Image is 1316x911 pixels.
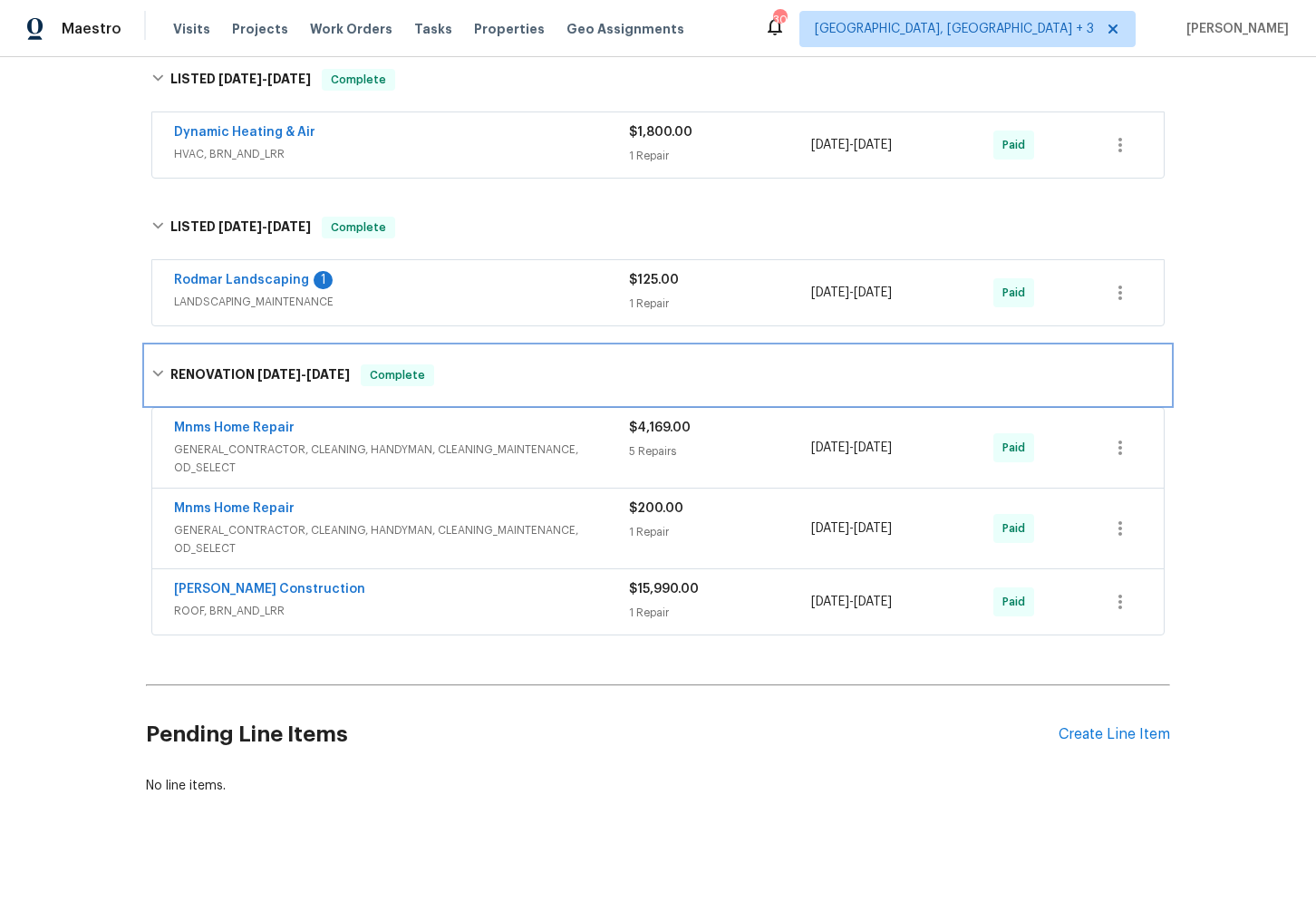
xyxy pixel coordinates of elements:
[629,523,811,541] div: 1 Repair
[267,220,311,233] span: [DATE]
[324,218,393,237] span: Complete
[629,126,692,139] span: $1,800.00
[1002,593,1032,611] span: Paid
[174,422,295,434] a: Mnms Home Repair
[146,346,1170,404] div: RENOVATION [DATE]-[DATE]Complete
[854,441,892,454] span: [DATE]
[218,73,262,85] span: [DATE]
[257,368,350,381] span: -
[174,274,309,286] a: Rodmar Landscaping
[173,20,210,38] span: Visits
[170,364,350,386] h6: RENOVATION
[1002,136,1032,154] span: Paid
[1002,439,1032,457] span: Paid
[218,73,311,85] span: -
[257,368,301,381] span: [DATE]
[170,217,311,238] h6: LISTED
[474,20,545,38] span: Properties
[267,73,311,85] span: [DATE]
[174,583,365,596] a: [PERSON_NAME] Construction
[629,502,683,515] span: $200.00
[174,602,629,620] span: ROOF, BRN_AND_LRR
[811,136,892,154] span: -
[1059,726,1170,743] div: Create Line Item
[363,366,432,384] span: Complete
[232,20,288,38] span: Projects
[146,199,1170,257] div: LISTED [DATE]-[DATE]Complete
[629,147,811,165] div: 1 Repair
[62,20,121,38] span: Maestro
[218,220,262,233] span: [DATE]
[174,502,295,515] a: Mnms Home Repair
[1179,20,1289,38] span: [PERSON_NAME]
[629,583,699,596] span: $15,990.00
[811,441,849,454] span: [DATE]
[811,139,849,151] span: [DATE]
[174,441,629,477] span: GENERAL_CONTRACTOR, CLEANING, HANDYMAN, CLEANING_MAINTENANCE, OD_SELECT
[146,693,1059,777] h2: Pending Line Items
[773,11,786,29] div: 30
[324,71,393,89] span: Complete
[174,145,629,163] span: HVAC, BRN_AND_LRR
[815,20,1094,38] span: [GEOGRAPHIC_DATA], [GEOGRAPHIC_DATA] + 3
[174,293,629,311] span: LANDSCAPING_MAINTENANCE
[1002,284,1032,302] span: Paid
[854,522,892,535] span: [DATE]
[146,51,1170,109] div: LISTED [DATE]-[DATE]Complete
[854,139,892,151] span: [DATE]
[854,596,892,608] span: [DATE]
[629,422,691,434] span: $4,169.00
[811,519,892,538] span: -
[314,271,333,289] div: 1
[566,20,684,38] span: Geo Assignments
[629,274,679,286] span: $125.00
[811,596,849,608] span: [DATE]
[170,69,311,91] h6: LISTED
[854,286,892,299] span: [DATE]
[174,126,315,139] a: Dynamic Heating & Air
[811,286,849,299] span: [DATE]
[811,439,892,457] span: -
[811,522,849,535] span: [DATE]
[218,220,311,233] span: -
[811,593,892,611] span: -
[811,284,892,302] span: -
[1002,519,1032,538] span: Paid
[629,295,811,313] div: 1 Repair
[174,521,629,557] span: GENERAL_CONTRACTOR, CLEANING, HANDYMAN, CLEANING_MAINTENANCE, OD_SELECT
[310,20,392,38] span: Work Orders
[629,604,811,622] div: 1 Repair
[146,777,1170,795] div: No line items.
[414,23,452,35] span: Tasks
[629,442,811,460] div: 5 Repairs
[306,368,350,381] span: [DATE]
